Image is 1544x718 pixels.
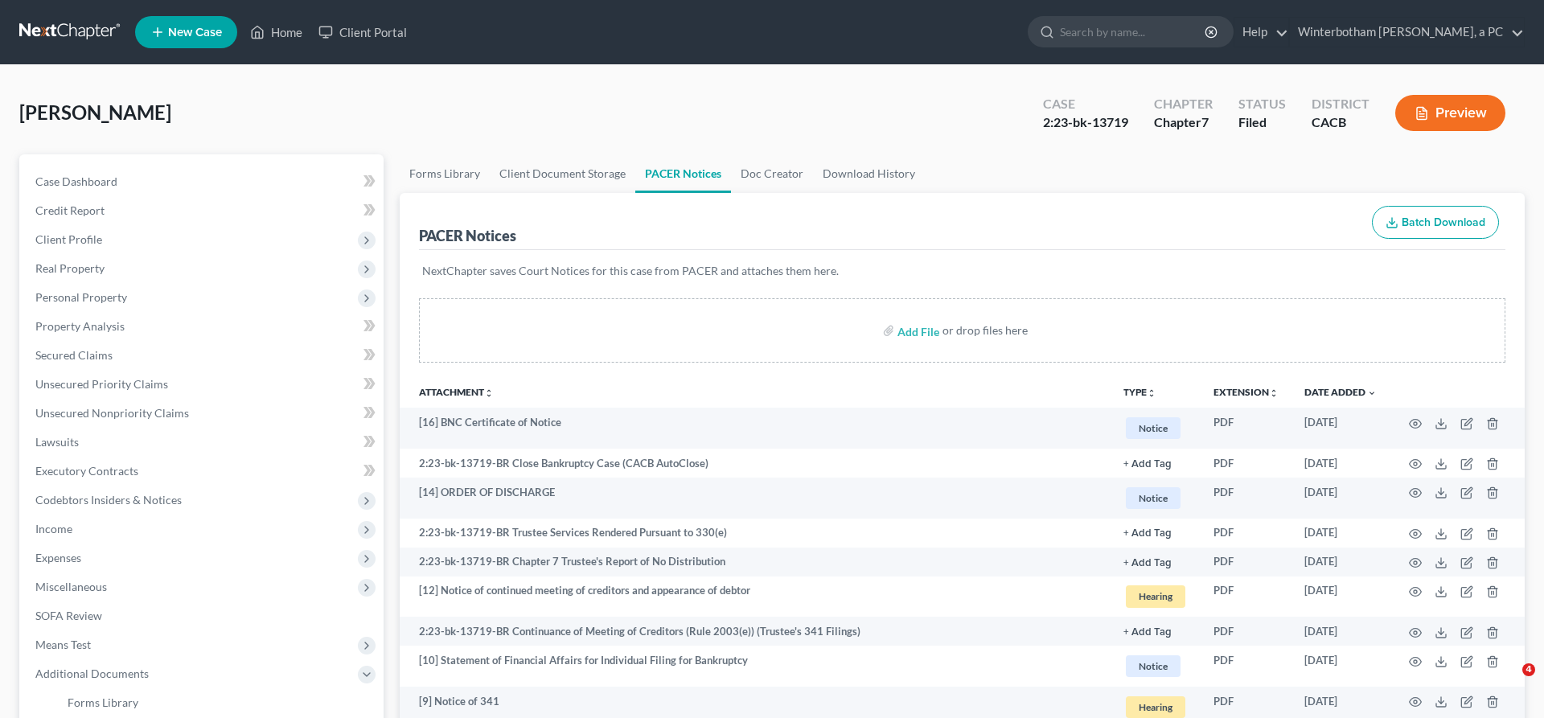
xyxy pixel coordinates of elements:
a: Doc Creator [731,154,813,193]
p: NextChapter saves Court Notices for this case from PACER and attaches them here. [422,263,1502,279]
i: unfold_more [1269,388,1279,398]
a: Home [242,18,310,47]
span: Notice [1126,655,1181,677]
span: Forms Library [68,695,138,709]
a: Notice [1123,485,1188,511]
a: Secured Claims [23,341,384,370]
div: or drop files here [942,322,1028,338]
button: TYPEunfold_more [1123,388,1156,398]
button: Preview [1395,95,1505,131]
td: 2:23-bk-13719-BR Trustee Services Rendered Pursuant to 330(e) [400,519,1111,548]
td: [DATE] [1291,576,1390,617]
span: New Case [168,27,222,39]
a: Forms Library [55,688,384,717]
a: Unsecured Priority Claims [23,370,384,399]
button: Batch Download [1372,206,1499,240]
td: [DATE] [1291,646,1390,687]
input: Search by name... [1060,17,1207,47]
td: [12] Notice of continued meeting of creditors and appearance of debtor [400,576,1111,617]
a: + Add Tag [1123,525,1188,540]
a: Extensionunfold_more [1213,386,1279,398]
a: + Add Tag [1123,554,1188,569]
button: + Add Tag [1123,558,1172,568]
a: Executory Contracts [23,457,384,486]
a: Date Added expand_more [1304,386,1377,398]
span: Notice [1126,417,1181,439]
span: Executory Contracts [35,464,138,478]
td: 2:23-bk-13719-BR Chapter 7 Trustee's Report of No Distribution [400,548,1111,576]
div: Status [1238,95,1286,113]
span: Lawsuits [35,435,79,449]
a: Notice [1123,415,1188,441]
td: [16] BNC Certificate of Notice [400,408,1111,449]
div: Chapter [1154,95,1213,113]
div: District [1312,95,1369,113]
span: Additional Documents [35,667,149,680]
span: Hearing [1126,585,1185,607]
a: Notice [1123,653,1188,679]
a: Case Dashboard [23,167,384,196]
td: PDF [1201,408,1291,449]
span: Client Profile [35,232,102,246]
span: Case Dashboard [35,174,117,188]
a: SOFA Review [23,601,384,630]
span: Hearing [1126,696,1185,718]
div: CACB [1312,113,1369,132]
div: Filed [1238,113,1286,132]
div: Case [1043,95,1128,113]
span: Expenses [35,551,81,564]
a: Credit Report [23,196,384,225]
button: + Add Tag [1123,528,1172,539]
td: [DATE] [1291,449,1390,478]
i: unfold_more [1147,388,1156,398]
td: [DATE] [1291,478,1390,519]
span: Secured Claims [35,348,113,362]
td: PDF [1201,519,1291,548]
td: PDF [1201,548,1291,576]
td: [10] Statement of Financial Affairs for Individual Filing for Bankruptcy [400,646,1111,687]
td: PDF [1201,617,1291,646]
a: Unsecured Nonpriority Claims [23,399,384,428]
a: PACER Notices [635,154,731,193]
a: Lawsuits [23,428,384,457]
a: Download History [813,154,925,193]
span: 4 [1522,663,1535,676]
span: Unsecured Nonpriority Claims [35,406,189,420]
span: Notice [1126,487,1181,509]
td: [DATE] [1291,519,1390,548]
span: SOFA Review [35,609,102,622]
span: Credit Report [35,203,105,217]
span: Personal Property [35,290,127,304]
i: unfold_more [484,388,494,398]
i: expand_more [1367,388,1377,398]
span: Miscellaneous [35,580,107,593]
span: 7 [1201,114,1209,129]
a: Client Portal [310,18,415,47]
div: 2:23-bk-13719 [1043,113,1128,132]
td: 2:23-bk-13719-BR Continuance of Meeting of Creditors (Rule 2003(e)) (Trustee's 341 Filings) [400,617,1111,646]
span: Codebtors Insiders & Notices [35,493,182,507]
td: [14] ORDER OF DISCHARGE [400,478,1111,519]
td: [DATE] [1291,408,1390,449]
iframe: Intercom live chat [1489,663,1528,702]
span: Real Property [35,261,105,275]
a: Client Document Storage [490,154,635,193]
a: Forms Library [400,154,490,193]
div: Chapter [1154,113,1213,132]
a: Property Analysis [23,312,384,341]
span: Income [35,522,72,535]
td: [DATE] [1291,548,1390,576]
span: [PERSON_NAME] [19,101,171,124]
td: PDF [1201,576,1291,617]
a: Help [1234,18,1288,47]
button: + Add Tag [1123,627,1172,638]
span: Unsecured Priority Claims [35,377,168,391]
td: [DATE] [1291,617,1390,646]
div: PACER Notices [419,226,516,245]
td: PDF [1201,478,1291,519]
button: + Add Tag [1123,459,1172,470]
td: PDF [1201,646,1291,687]
a: + Add Tag [1123,624,1188,639]
span: Batch Download [1402,215,1485,229]
a: Hearing [1123,583,1188,609]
